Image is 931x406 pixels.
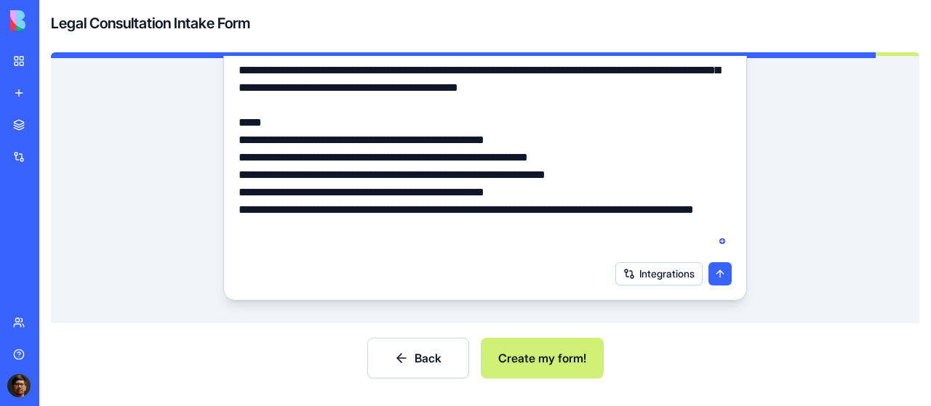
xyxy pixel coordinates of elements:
[367,338,469,378] button: Back
[51,13,250,33] h4: Legal Consultation Intake Form
[7,374,31,397] img: ACg8ocJErvts4Gm-aIvFVmY1bOz1y7GSWjsdsuTsW-CEA2siqHP8Dx5m=s96-c
[481,338,604,378] button: Create my form!
[10,10,100,31] img: logo
[239,27,732,253] textarea: To enrich screen reader interactions, please activate Accessibility in Grammarly extension settings
[615,262,703,285] button: Integrations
